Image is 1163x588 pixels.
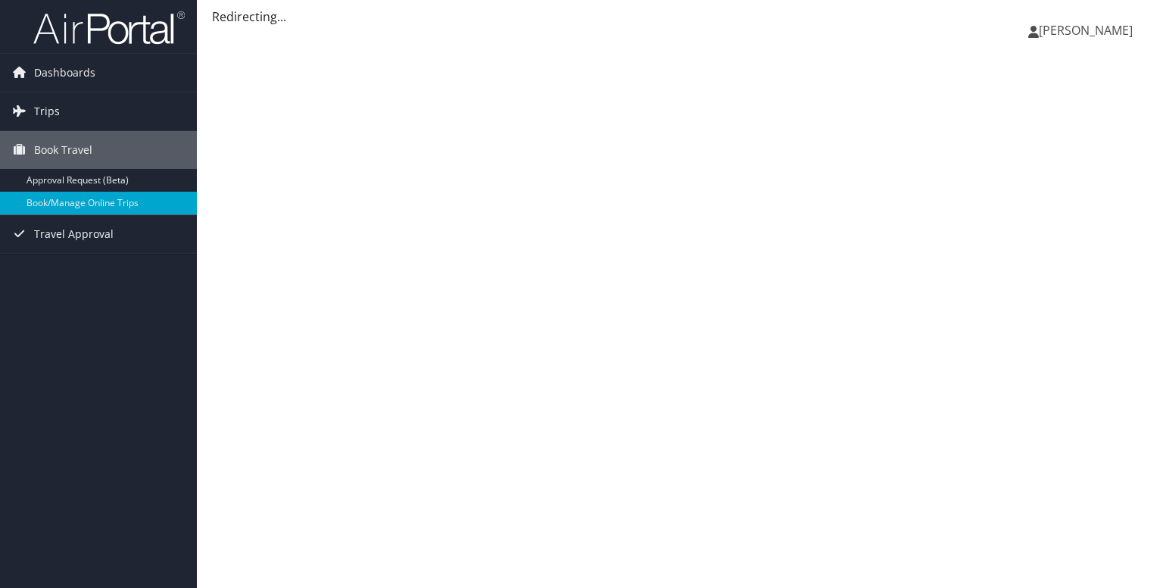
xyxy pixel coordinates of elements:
span: Travel Approval [34,215,114,253]
img: airportal-logo.png [33,10,185,45]
span: Book Travel [34,131,92,169]
a: [PERSON_NAME] [1028,8,1148,53]
span: [PERSON_NAME] [1039,22,1133,39]
span: Dashboards [34,54,95,92]
span: Trips [34,92,60,130]
div: Redirecting... [212,8,1148,26]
